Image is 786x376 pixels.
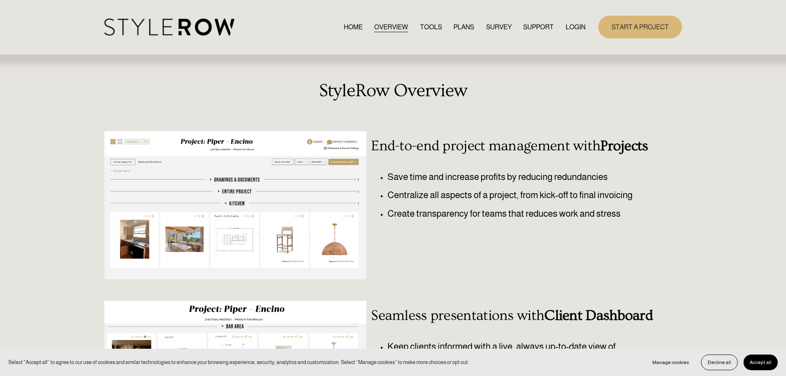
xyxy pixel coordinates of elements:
[371,138,657,154] h3: End-to-end project management with
[104,80,682,101] h2: StyleRow Overview
[420,21,442,33] a: TOOLS
[646,355,695,370] button: Manage cookies
[600,138,648,154] strong: Projects
[8,358,469,366] p: Select “Accept all” to agree to our use of cookies and similar technologies to enhance your brows...
[371,307,657,324] h3: Seamless presentations with
[566,21,585,33] a: LOGIN
[598,16,682,38] a: START A PROJECT
[701,355,738,370] button: Decline all
[387,170,657,184] p: Save time and increase profits by reducing redundancies
[523,21,554,33] a: folder dropdown
[708,359,731,365] span: Decline all
[652,359,689,365] span: Manage cookies
[387,207,657,221] p: Create transparency for teams that reduces work and stress
[486,21,512,33] a: SURVEY
[453,21,474,33] a: PLANS
[104,19,234,35] img: StyleRow
[523,22,554,32] span: SUPPORT
[344,21,363,33] a: HOME
[374,21,408,33] a: OVERVIEW
[387,340,633,367] p: Keep clients informed with a live, always up-to-date view of their project
[387,188,657,202] p: Centralize all aspects of a project, from kick-off to final invoicing
[750,359,772,365] span: Accept all
[544,307,653,324] strong: Client Dashboard
[744,355,778,370] button: Accept all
